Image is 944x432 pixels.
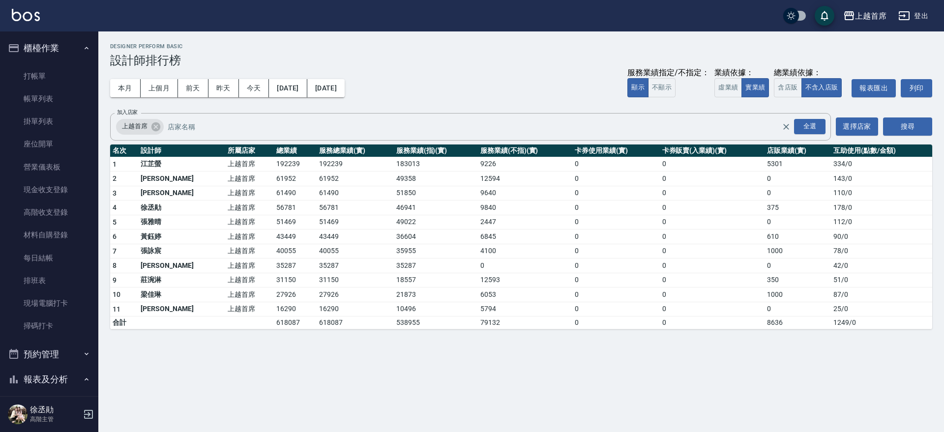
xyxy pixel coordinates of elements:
[138,157,225,172] td: 江芷螢
[478,157,572,172] td: 9226
[765,244,831,259] td: 1000
[394,317,478,329] td: 538955
[572,259,659,273] td: 0
[855,10,886,22] div: 上越首席
[138,201,225,215] td: 徐丞勛
[394,259,478,273] td: 35287
[113,218,117,226] span: 5
[572,201,659,215] td: 0
[660,157,765,172] td: 0
[225,186,274,201] td: 上越首席
[894,7,932,25] button: 登出
[831,215,932,230] td: 112 / 0
[317,273,393,288] td: 31150
[269,79,307,97] button: [DATE]
[478,317,572,329] td: 79132
[831,259,932,273] td: 42 / 0
[648,78,676,97] button: 不顯示
[4,269,94,292] a: 排班表
[239,79,269,97] button: 今天
[274,230,317,244] td: 43449
[113,189,117,197] span: 3
[660,244,765,259] td: 0
[660,186,765,201] td: 0
[478,273,572,288] td: 12593
[225,201,274,215] td: 上越首席
[274,288,317,302] td: 27926
[478,186,572,201] td: 9640
[831,230,932,244] td: 90 / 0
[113,203,117,211] span: 4
[627,78,649,97] button: 顯示
[113,174,117,182] span: 2
[478,302,572,317] td: 5794
[394,215,478,230] td: 49022
[660,259,765,273] td: 0
[794,119,826,134] div: 全選
[660,288,765,302] td: 0
[274,273,317,288] td: 31150
[478,288,572,302] td: 6053
[113,261,117,269] span: 8
[394,244,478,259] td: 35955
[831,273,932,288] td: 51 / 0
[572,317,659,329] td: 0
[765,230,831,244] td: 610
[478,144,572,157] th: 服務業績(不指)(實)
[4,201,94,224] a: 高階收支登錄
[225,259,274,273] td: 上越首席
[831,186,932,201] td: 110 / 0
[572,230,659,244] td: 0
[394,288,478,302] td: 21873
[478,259,572,273] td: 0
[116,121,153,131] span: 上越首席
[30,405,80,415] h5: 徐丞勛
[714,78,742,97] button: 虛業績
[225,172,274,186] td: 上越首席
[883,117,932,136] button: 搜尋
[714,68,769,78] div: 業績依據：
[572,215,659,230] td: 0
[317,157,393,172] td: 192239
[478,172,572,186] td: 12594
[660,230,765,244] td: 0
[765,201,831,215] td: 375
[572,157,659,172] td: 0
[774,68,847,78] div: 總業績依據：
[478,244,572,259] td: 4100
[274,186,317,201] td: 61490
[394,201,478,215] td: 46941
[274,215,317,230] td: 51469
[4,367,94,392] button: 報表及分析
[225,157,274,172] td: 上越首席
[274,172,317,186] td: 61952
[394,186,478,201] td: 51850
[4,247,94,269] a: 每日結帳
[4,178,94,201] a: 現金收支登錄
[225,302,274,317] td: 上越首席
[765,273,831,288] td: 350
[113,232,117,240] span: 6
[765,186,831,201] td: 0
[839,6,890,26] button: 上越首席
[30,415,80,424] p: 高階主管
[478,230,572,244] td: 6845
[4,396,94,419] a: 報表目錄
[765,288,831,302] td: 1000
[138,259,225,273] td: [PERSON_NAME]
[831,317,932,329] td: 1249 / 0
[394,302,478,317] td: 10496
[225,230,274,244] td: 上越首席
[12,9,40,21] img: Logo
[572,186,659,201] td: 0
[660,273,765,288] td: 0
[317,259,393,273] td: 35287
[307,79,345,97] button: [DATE]
[138,273,225,288] td: 莊涴淋
[110,317,138,329] td: 合計
[831,144,932,157] th: 互助使用(點數/金額)
[117,109,138,116] label: 加入店家
[225,215,274,230] td: 上越首席
[110,144,932,330] table: a dense table
[225,244,274,259] td: 上越首席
